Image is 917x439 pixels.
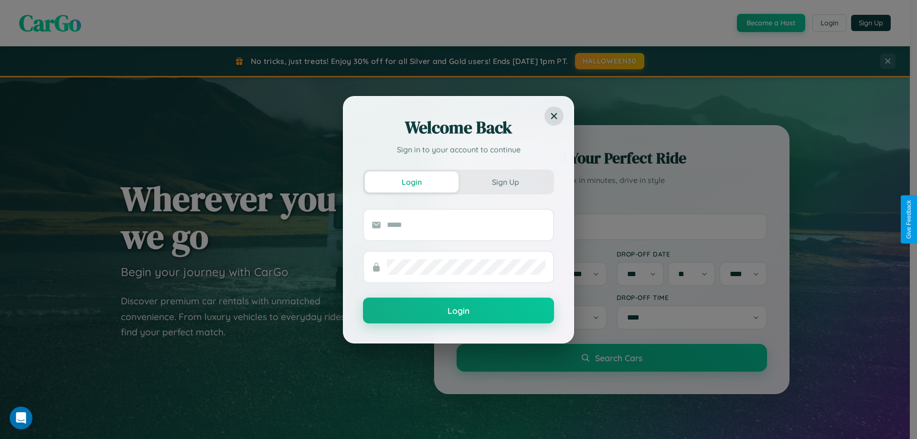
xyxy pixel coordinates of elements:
[906,200,912,239] div: Give Feedback
[363,144,554,155] p: Sign in to your account to continue
[458,171,552,193] button: Sign Up
[363,116,554,139] h2: Welcome Back
[365,171,458,193] button: Login
[10,407,32,429] iframe: Intercom live chat
[363,298,554,323] button: Login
